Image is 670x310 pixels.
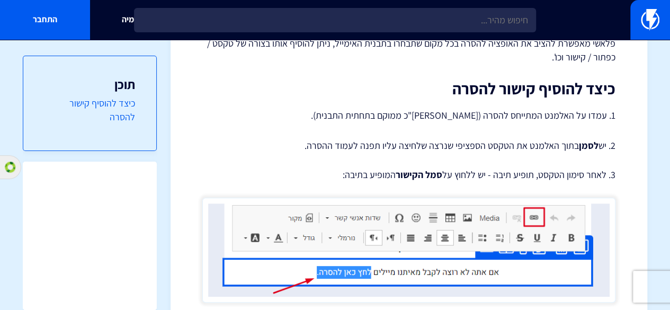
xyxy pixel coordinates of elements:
h3: תוכן [44,77,135,91]
p: 1. עמדו על האלמנט המתייחס להסרה ([PERSON_NAME]"כ ממוקם בתחתית התבנית). [202,108,615,123]
h2: כיצד להוסיף קישור להסרה [202,80,615,98]
strong: סמל הקישור [396,169,442,181]
a: כיצד להוסיף קישור להסרה [44,96,135,123]
strong: לסמן [579,139,598,152]
input: חיפוש מהיר... [134,8,536,32]
p: 2. יש בתוך האלמנט את הטקסט הספציפי שנרצה שלחיצה עליו תפנה לעמוד ההסרה. [202,139,615,153]
p: 3. לאחר סימון הטקסט, תופיע תיבה - יש ללחוץ על המופיע בתיבה: [202,168,615,182]
p: פלאשי מאפשרת להציב את האופציה להסרה בכל מקום שתבחרו בתבנית האימייל, ניתן להוסיף אותו בצורה של טקס... [202,37,615,64]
